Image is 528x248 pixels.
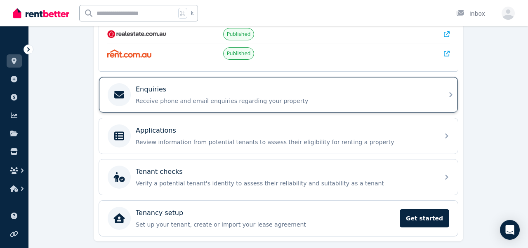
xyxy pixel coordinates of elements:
[136,84,166,94] p: Enquiries
[99,77,458,112] a: EnquiriesReceive phone and email enquiries regarding your property
[191,10,193,16] span: k
[136,138,434,146] p: Review information from potential tenants to assess their eligibility for renting a property
[136,220,395,229] p: Set up your tenant, create or import your lease agreement
[107,49,151,58] img: Rent.com.au
[99,159,458,195] a: Tenant checksVerify a potential tenant's identity to assess their reliability and suitability as ...
[136,126,176,136] p: Applications
[227,31,251,37] span: Published
[99,118,458,154] a: ApplicationsReview information from potential tenants to assess their eligibility for renting a p...
[456,9,485,18] div: Inbox
[136,179,434,187] p: Verify a potential tenant's identity to assess their reliability and suitability as a tenant
[136,97,434,105] p: Receive phone and email enquiries regarding your property
[400,209,449,227] span: Get started
[136,208,183,218] p: Tenancy setup
[500,220,520,240] div: Open Intercom Messenger
[227,50,251,57] span: Published
[99,201,458,236] a: Tenancy setupSet up your tenant, create or import your lease agreementGet started
[136,167,183,177] p: Tenant checks
[107,30,166,38] img: RealEstate.com.au
[13,7,69,19] img: RentBetter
